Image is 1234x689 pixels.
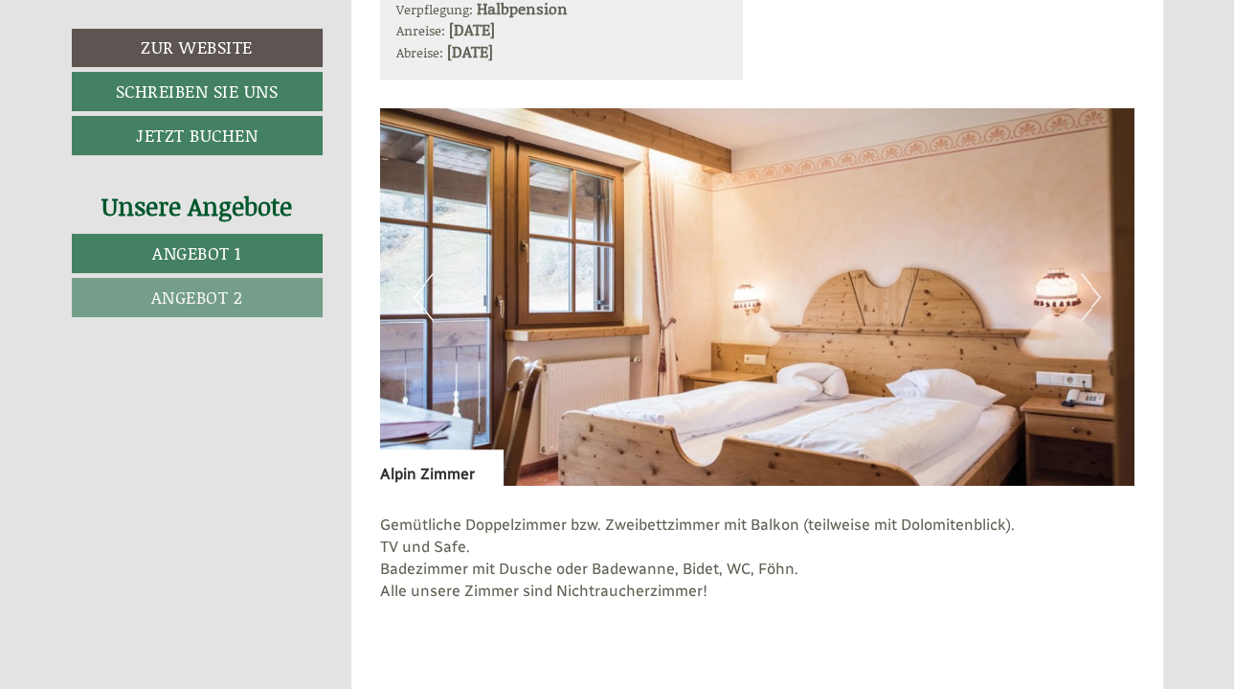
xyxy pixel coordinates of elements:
p: Gemütliche Doppelzimmer bzw. Zweibettzimmer mit Balkon (teilweise mit Dolomitenblick). TV und Saf... [380,515,1134,602]
a: Zur Website [72,29,323,67]
b: [DATE] [449,18,495,40]
small: Abreise: [396,42,443,62]
span: Angebot 1 [152,241,241,265]
div: Alpin Zimmer [380,449,504,486]
b: [DATE] [447,40,493,62]
a: Schreiben Sie uns [72,72,323,111]
div: Unsere Angebote [72,189,323,224]
a: Jetzt buchen [72,116,323,155]
span: Angebot 2 [151,285,243,310]
small: Anreise: [396,20,445,40]
button: Previous [414,273,434,321]
button: Next [1081,273,1101,321]
img: image [380,108,1134,486]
